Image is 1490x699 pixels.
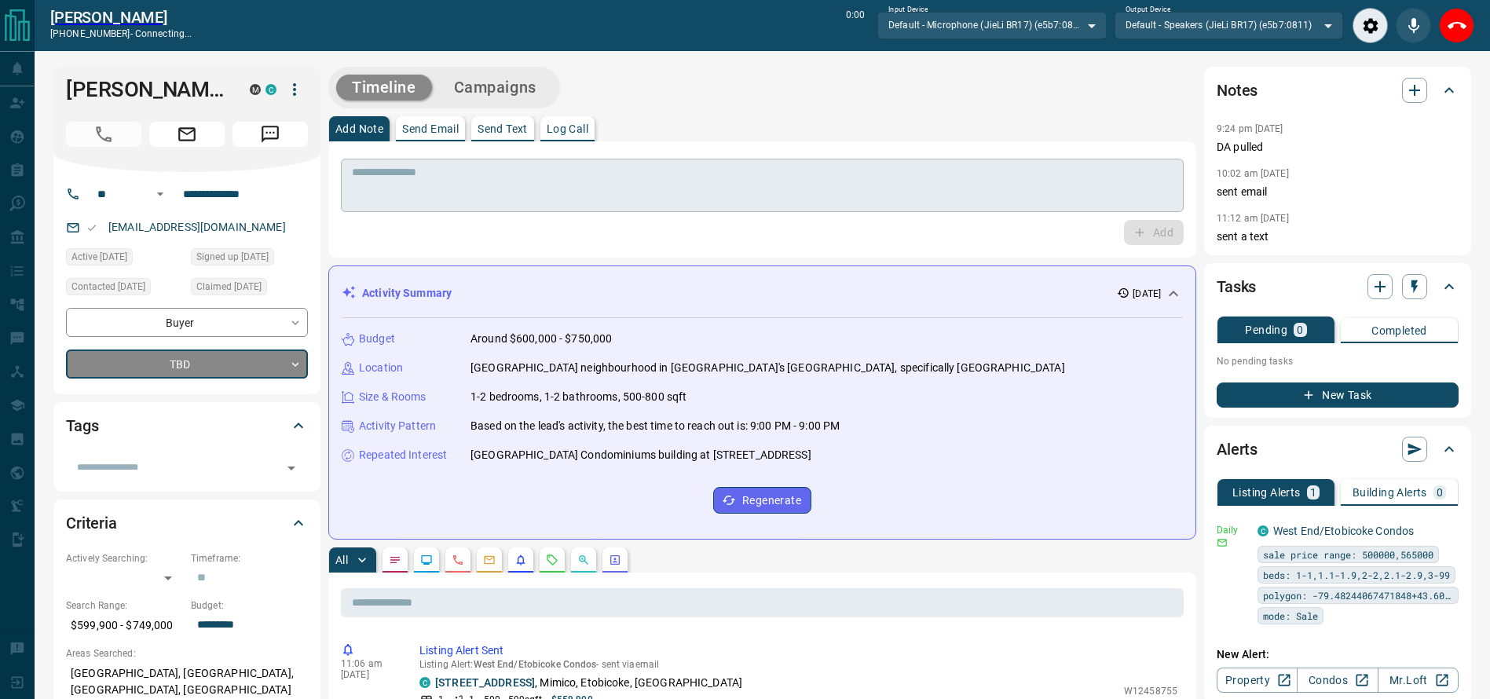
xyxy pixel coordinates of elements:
p: Listing Alert Sent [419,642,1177,659]
div: Audio Settings [1353,8,1388,43]
button: Timeline [336,75,432,101]
span: Signed up [DATE] [196,249,269,265]
svg: Emails [483,554,496,566]
h2: Tasks [1217,274,1256,299]
h2: Tags [66,413,98,438]
p: Repeated Interest [359,447,447,463]
p: [PHONE_NUMBER] - [50,27,192,41]
span: Active [DATE] [71,249,127,265]
p: 1 [1310,487,1316,498]
p: sent a text [1217,229,1459,245]
p: Activity Pattern [359,418,436,434]
button: Open [151,185,170,203]
a: [EMAIL_ADDRESS][DOMAIN_NAME] [108,221,286,233]
p: Send Text [478,123,528,134]
svg: Email Valid [86,222,97,233]
p: 11:06 am [341,658,396,669]
p: New Alert: [1217,646,1459,663]
button: Campaigns [438,75,552,101]
p: 10:02 am [DATE] [1217,168,1289,179]
p: 11:12 am [DATE] [1217,213,1289,224]
p: Pending [1245,324,1287,335]
p: Areas Searched: [66,646,308,661]
p: sent email [1217,184,1459,200]
p: Actively Searching: [66,551,183,565]
p: [DATE] [341,669,396,680]
p: [DATE] [1133,287,1161,301]
h2: Criteria [66,511,117,536]
a: [STREET_ADDRESS] [435,676,535,689]
span: polygon: -79.48244067471848+43.60841549763289,-79.4944569711052+43.59878186766206,-79.52089282315... [1263,587,1453,603]
p: Budget [359,331,395,347]
p: All [335,554,348,565]
p: Log Call [547,123,588,134]
div: condos.ca [419,677,430,688]
button: Open [280,457,302,479]
span: connecting... [135,28,192,39]
a: [PERSON_NAME] [50,8,192,27]
p: $599,900 - $749,000 [66,613,183,639]
p: W12458755 [1124,684,1177,698]
div: Tasks [1217,268,1459,306]
label: Output Device [1126,5,1170,15]
a: Mr.Loft [1378,668,1459,693]
div: Default - Microphone (JieLi BR17) (e5b7:0811) [877,12,1106,38]
p: Daily [1217,523,1248,537]
span: mode: Sale [1263,608,1318,624]
span: Message [232,122,308,147]
div: Default - Speakers (JieLi BR17) (e5b7:0811) [1115,12,1343,38]
p: [GEOGRAPHIC_DATA] Condominiums building at [STREET_ADDRESS] [470,447,811,463]
div: End Call [1439,8,1474,43]
div: Fri Oct 10 2025 [191,278,308,300]
span: Claimed [DATE] [196,279,262,295]
p: Size & Rooms [359,389,426,405]
p: No pending tasks [1217,349,1459,373]
div: Buyer [66,308,308,337]
p: 0:00 [846,8,865,43]
svg: Lead Browsing Activity [420,554,433,566]
span: beds: 1-1,1.1-1.9,2-2,2.1-2.9,3-99 [1263,567,1450,583]
span: Email [149,122,225,147]
p: Timeframe: [191,551,308,565]
p: Add Note [335,123,383,134]
svg: Email [1217,537,1228,548]
div: Tags [66,407,308,445]
p: 0 [1437,487,1443,498]
div: Fri Oct 10 2025 [66,248,183,270]
span: Contacted [DATE] [71,279,145,295]
svg: Notes [389,554,401,566]
p: Activity Summary [362,285,452,302]
svg: Calls [452,554,464,566]
a: West End/Etobicoke Condos [1273,525,1414,537]
div: Wed Jan 09 2019 [191,248,308,270]
p: 0 [1297,324,1303,335]
p: [GEOGRAPHIC_DATA] neighbourhood in [GEOGRAPHIC_DATA]'s [GEOGRAPHIC_DATA], specifically [GEOGRAPHI... [470,360,1065,376]
p: Send Email [402,123,459,134]
p: Completed [1371,325,1427,336]
div: condos.ca [265,84,276,95]
span: sale price range: 500000,565000 [1263,547,1433,562]
p: Building Alerts [1353,487,1427,498]
svg: Requests [546,554,558,566]
p: Search Range: [66,598,183,613]
div: mrloft.ca [250,84,261,95]
p: Around $600,000 - $750,000 [470,331,612,347]
p: Listing Alert : - sent via email [419,659,1177,670]
p: , Mimico, Etobicoke, [GEOGRAPHIC_DATA] [435,675,742,691]
div: Activity Summary[DATE] [342,279,1183,308]
label: Input Device [888,5,928,15]
svg: Agent Actions [609,554,621,566]
p: 9:24 pm [DATE] [1217,123,1283,134]
div: Fri Oct 10 2025 [66,278,183,300]
a: Property [1217,668,1298,693]
h2: Notes [1217,78,1258,103]
div: condos.ca [1258,525,1269,536]
div: TBD [66,349,308,379]
div: Mute [1396,8,1431,43]
h1: [PERSON_NAME] [66,77,226,102]
span: Call [66,122,141,147]
p: DA pulled [1217,139,1459,156]
button: Regenerate [713,487,811,514]
p: 1-2 bedrooms, 1-2 bathrooms, 500-800 sqft [470,389,686,405]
